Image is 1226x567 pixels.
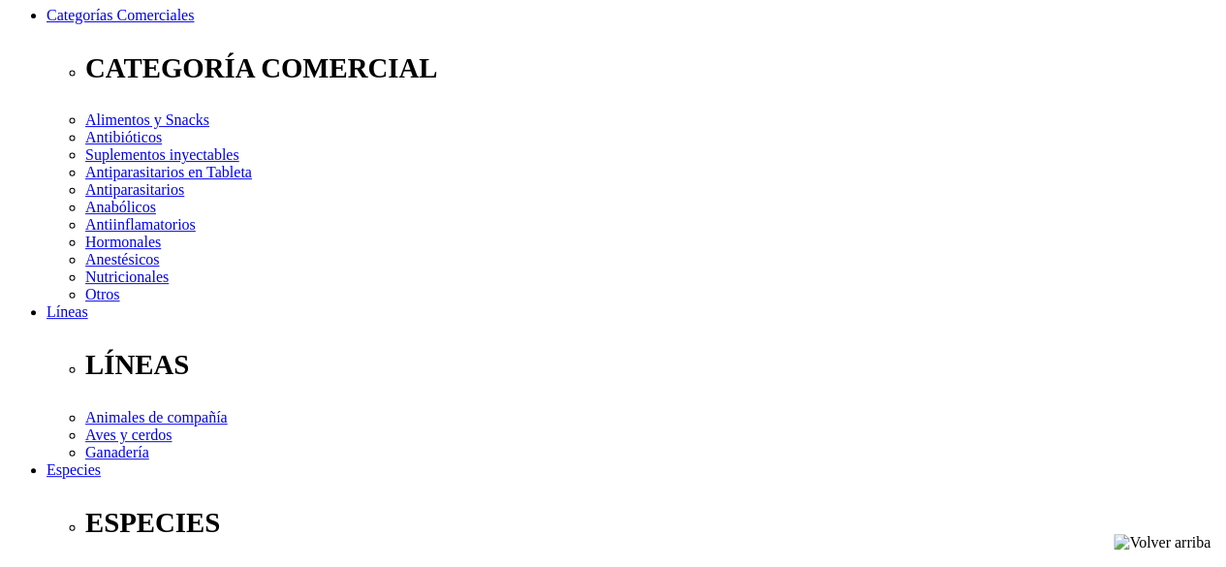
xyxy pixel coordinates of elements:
a: Aves y cerdos [85,426,172,443]
a: Categorías Comerciales [47,7,194,23]
a: Ganadería [85,444,149,460]
a: Especies [47,461,101,478]
a: Otros [85,286,120,302]
a: Antiparasitarios en Tableta [85,164,252,180]
a: Alimentos y Snacks [85,111,209,128]
p: LÍNEAS [85,349,1218,381]
a: Suplementos inyectables [85,146,239,163]
img: Volver arriba [1114,534,1210,551]
a: Anabólicos [85,199,156,215]
a: Hormonales [85,234,161,250]
p: CATEGORÍA COMERCIAL [85,52,1218,84]
a: Animales de compañía [85,409,228,425]
p: ESPECIES [85,507,1218,539]
a: Antiparasitarios [85,181,184,198]
a: Antibióticos [85,129,162,145]
a: Nutricionales [85,268,169,285]
a: Anestésicos [85,251,159,268]
a: Líneas [47,303,88,320]
a: Antiinflamatorios [85,216,196,233]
